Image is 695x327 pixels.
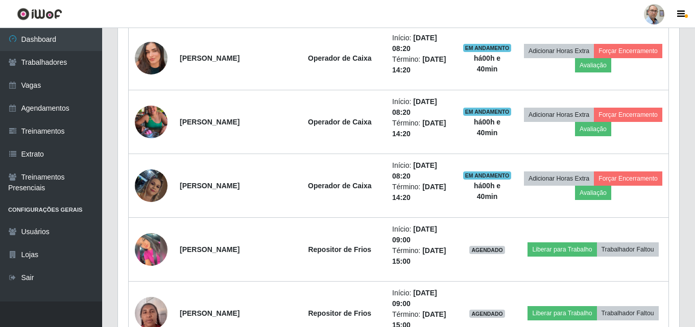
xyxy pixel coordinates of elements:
[528,242,596,257] button: Liberar para Trabalho
[180,245,239,254] strong: [PERSON_NAME]
[469,246,505,254] span: AGENDADO
[392,34,437,53] time: [DATE] 08:20
[474,54,500,73] strong: há 00 h e 40 min
[594,44,662,58] button: Forçar Encerramento
[392,182,450,203] li: Término:
[597,306,659,320] button: Trabalhador Faltou
[308,118,372,126] strong: Operador de Caixa
[474,118,500,137] strong: há 00 h e 40 min
[392,97,437,116] time: [DATE] 08:20
[528,306,596,320] button: Liberar para Trabalho
[135,93,167,151] img: 1744399618911.jpeg
[575,58,611,72] button: Avaliação
[392,160,450,182] li: Início:
[392,96,450,118] li: Início:
[392,225,437,244] time: [DATE] 09:00
[180,118,239,126] strong: [PERSON_NAME]
[392,161,437,180] time: [DATE] 08:20
[308,309,371,317] strong: Repositor de Frios
[463,108,512,116] span: EM ANDAMENTO
[594,108,662,122] button: Forçar Encerramento
[392,224,450,245] li: Início:
[135,29,167,87] img: 1750801890236.jpeg
[308,182,372,190] strong: Operador de Caixa
[180,309,239,317] strong: [PERSON_NAME]
[575,186,611,200] button: Avaliação
[524,108,594,122] button: Adicionar Horas Extra
[594,171,662,186] button: Forçar Encerramento
[180,54,239,62] strong: [PERSON_NAME]
[392,118,450,139] li: Término:
[135,157,167,215] img: 1747887947738.jpeg
[392,245,450,267] li: Término:
[597,242,659,257] button: Trabalhador Faltou
[392,33,450,54] li: Início:
[392,288,450,309] li: Início:
[308,54,372,62] strong: Operador de Caixa
[308,245,371,254] strong: Repositor de Frios
[575,122,611,136] button: Avaliação
[392,289,437,308] time: [DATE] 09:00
[524,171,594,186] button: Adicionar Horas Extra
[17,8,62,20] img: CoreUI Logo
[180,182,239,190] strong: [PERSON_NAME]
[524,44,594,58] button: Adicionar Horas Extra
[135,233,167,266] img: 1715215500875.jpeg
[474,182,500,200] strong: há 00 h e 40 min
[392,54,450,76] li: Término:
[469,310,505,318] span: AGENDADO
[463,44,512,52] span: EM ANDAMENTO
[463,171,512,180] span: EM ANDAMENTO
